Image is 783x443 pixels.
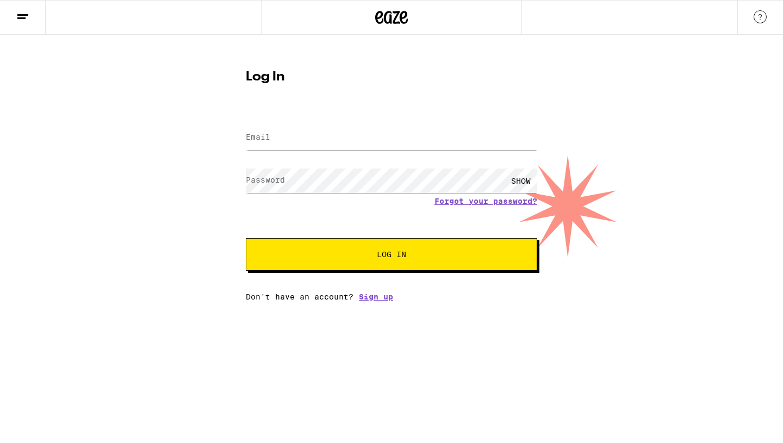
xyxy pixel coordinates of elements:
[246,176,285,184] label: Password
[246,71,537,84] h1: Log In
[505,169,537,193] div: SHOW
[246,292,537,301] div: Don't have an account?
[377,251,406,258] span: Log In
[7,8,78,16] span: Hi. Need any help?
[246,126,537,150] input: Email
[246,238,537,271] button: Log In
[359,292,393,301] a: Sign up
[246,133,270,141] label: Email
[434,197,537,205] a: Forgot your password?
